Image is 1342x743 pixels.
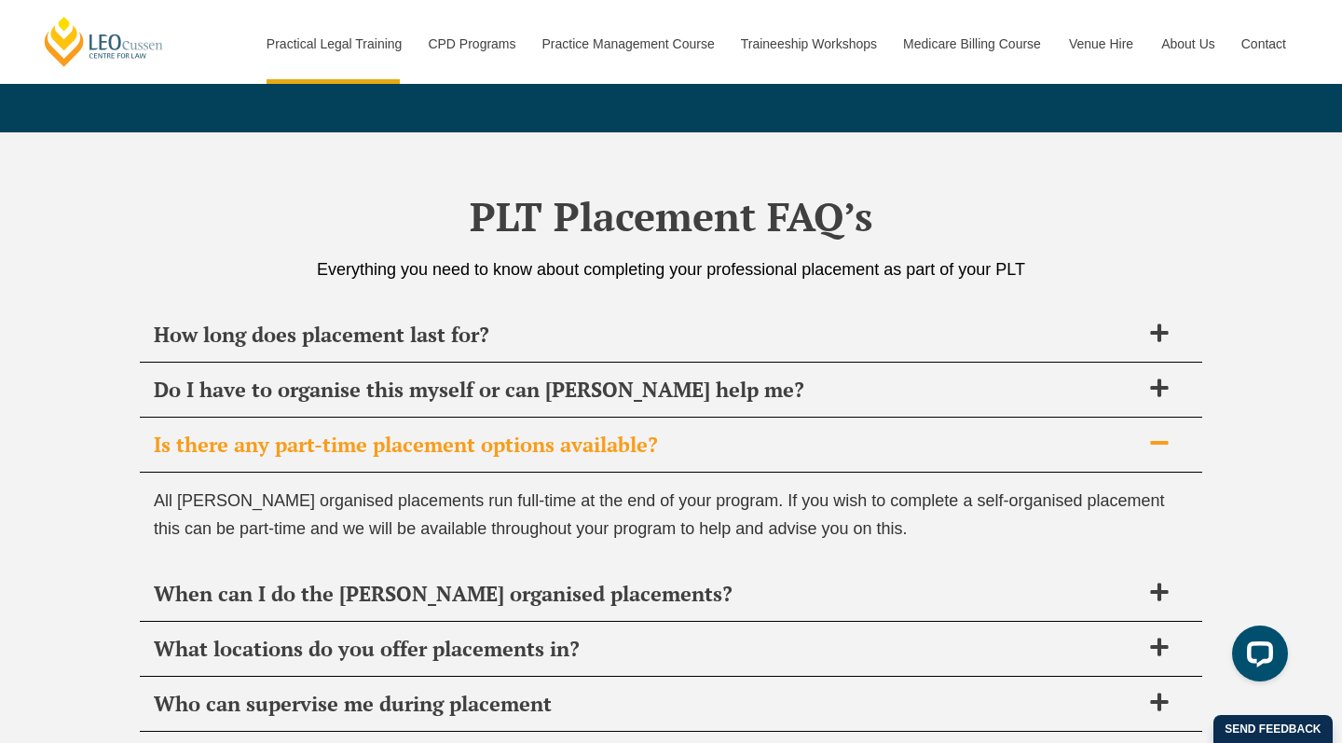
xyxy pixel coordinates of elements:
span: When can I do the [PERSON_NAME] organised placements? [154,581,1140,607]
a: Contact [1227,4,1300,84]
a: About Us [1147,4,1227,84]
a: Medicare Billing Course [889,4,1055,84]
span: Do I have to organise this myself or can [PERSON_NAME] help me? [154,377,1140,403]
span: Is there any part-time placement options available? [154,432,1140,458]
span: What locations do you offer placements in? [154,636,1140,662]
a: [PERSON_NAME] Centre for Law [42,15,166,68]
a: CPD Programs [414,4,527,84]
span: Who can supervise me during placement [154,691,1140,717]
iframe: LiveChat chat widget [1217,618,1295,696]
a: Practice Management Course [528,4,727,84]
a: Practical Legal Training [253,4,415,84]
span: All [PERSON_NAME] organised placements run full-time at the end of your program. If you wish to c... [154,491,1165,539]
span: How long does placement last for? [154,322,1140,348]
a: Venue Hire [1055,4,1147,84]
h2: PLT Placement FAQ’s [140,193,1202,240]
span: Everything you need to know about completing your professional placement as part of your PLT [317,260,1025,279]
a: Traineeship Workshops [727,4,889,84]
